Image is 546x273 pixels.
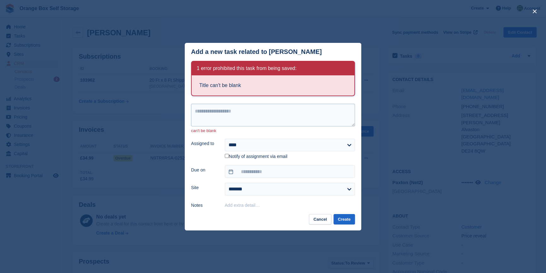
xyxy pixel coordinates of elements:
label: Notify of assignment via email [225,154,288,160]
label: Site [191,184,217,191]
label: Due on [191,167,217,173]
li: Title can't be blank [199,82,347,89]
button: close [530,6,540,16]
button: Cancel [309,214,331,224]
button: Create [334,214,355,224]
button: Add extra detail… [225,203,260,208]
p: can't be blank [191,128,355,134]
h2: 1 error prohibited this task from being saved: [197,65,297,72]
input: Notify of assignment via email [225,154,229,158]
label: Notes [191,202,217,209]
div: Add a new task related to [PERSON_NAME] [191,48,322,55]
label: Assigned to [191,140,217,147]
